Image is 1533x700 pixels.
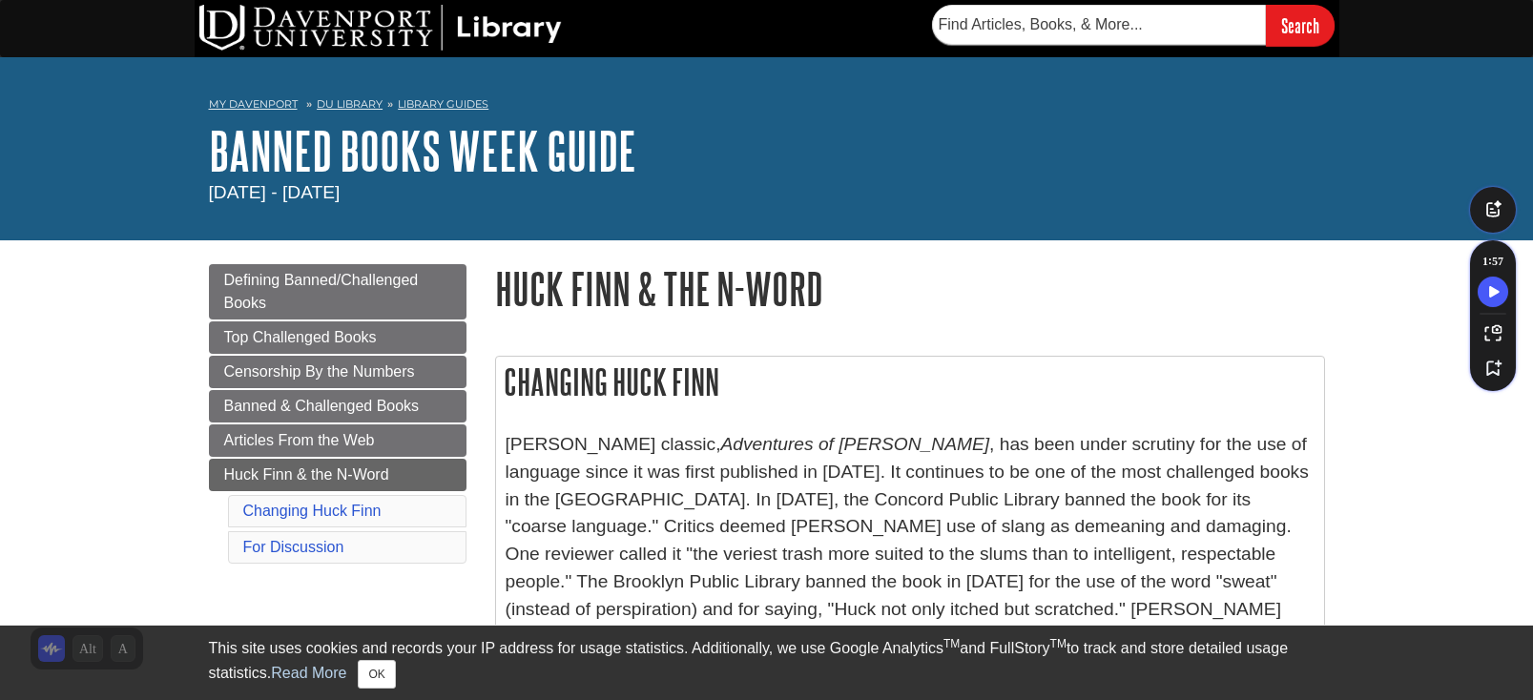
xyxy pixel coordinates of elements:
[209,96,298,113] a: My Davenport
[199,5,562,51] img: DU Library
[224,329,377,345] span: Top Challenged Books
[224,466,389,483] span: Huck Finn & the N-Word
[943,637,960,650] sup: TM
[209,356,466,388] a: Censorship By the Numbers
[209,92,1325,122] nav: breadcrumb
[209,424,466,457] a: Articles From the Web
[209,264,466,319] a: Defining Banned/Challenged Books
[243,503,382,519] a: Changing Huck Finn
[209,264,466,567] div: Guide Page Menu
[1050,637,1067,650] sup: TM
[932,5,1335,46] form: Searches DU Library's articles, books, and more
[209,321,466,354] a: Top Challenged Books
[224,398,420,414] span: Banned & Challenged Books
[721,434,990,454] em: Adventures of [PERSON_NAME]
[317,97,383,111] a: DU Library
[398,97,488,111] a: Library Guides
[271,665,346,681] a: Read More
[224,363,415,380] span: Censorship By the Numbers
[243,539,344,555] a: For Discussion
[224,432,375,448] span: Articles From the Web
[1266,5,1335,46] input: Search
[495,264,1325,313] h1: Huck Finn & the N-Word
[209,637,1325,689] div: This site uses cookies and records your IP address for usage statistics. Additionally, we use Goo...
[224,272,419,311] span: Defining Banned/Challenged Books
[209,459,466,491] a: Huck Finn & the N-Word
[209,182,341,202] span: [DATE] - [DATE]
[358,660,395,689] button: Close
[209,390,466,422] a: Banned & Challenged Books
[209,121,636,180] a: Banned Books Week Guide
[932,5,1266,45] input: Find Articles, Books, & More...
[496,357,1324,407] h2: Changing Huck Finn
